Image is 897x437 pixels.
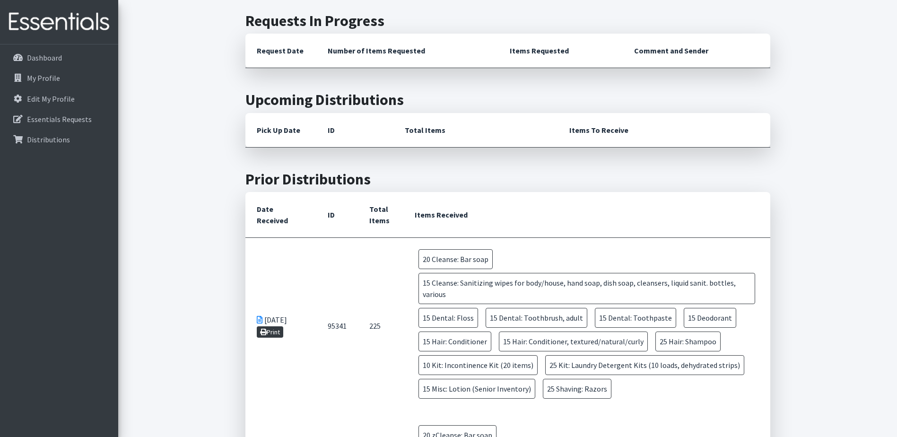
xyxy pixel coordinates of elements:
th: Items To Receive [558,113,770,148]
p: Distributions [27,135,70,144]
span: 15 Cleanse: Sanitizing wipes for body/house, hand soap, dish soap, cleansers, liquid sanit. bottl... [418,273,755,304]
a: My Profile [4,69,114,87]
a: Essentials Requests [4,110,114,129]
a: Edit My Profile [4,89,114,108]
th: ID [316,192,358,238]
span: 15 Deodorant [684,308,736,328]
th: Request Date [245,34,316,68]
th: Total Items [393,113,558,148]
th: Number of Items Requested [316,34,499,68]
p: My Profile [27,73,60,83]
span: 15 Dental: Toothbrush, adult [486,308,587,328]
h2: Upcoming Distributions [245,91,770,109]
span: 25 Kit: Laundry Detergent Kits (10 loads, dehydrated strips) [545,355,744,375]
th: Pick Up Date [245,113,316,148]
span: 15 Hair: Conditioner, textured/natural/curly [499,332,648,351]
span: 15 Dental: Floss [418,308,478,328]
td: [DATE] [245,238,316,414]
h2: Prior Distributions [245,170,770,188]
a: Print [257,326,284,338]
th: Items Requested [498,34,623,68]
p: Dashboard [27,53,62,62]
h2: Requests In Progress [245,12,770,30]
th: ID [316,113,393,148]
td: 225 [358,238,403,414]
span: 15 Misc: Lotion (Senior Inventory) [418,379,535,399]
td: 95341 [316,238,358,414]
th: Items Received [403,192,770,238]
span: 15 Hair: Conditioner [418,332,491,351]
span: 25 Shaving: Razors [543,379,611,399]
th: Total Items [358,192,403,238]
th: Comment and Sender [623,34,770,68]
th: Date Received [245,192,316,238]
a: Dashboard [4,48,114,67]
p: Edit My Profile [27,94,75,104]
span: 15 Dental: Toothpaste [595,308,676,328]
img: HumanEssentials [4,6,114,38]
span: 25 Hair: Shampoo [655,332,721,351]
span: 10 Kit: Incontinence Kit (20 items) [418,355,538,375]
span: 20 Cleanse: Bar soap [418,249,493,269]
a: Distributions [4,130,114,149]
p: Essentials Requests [27,114,92,124]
